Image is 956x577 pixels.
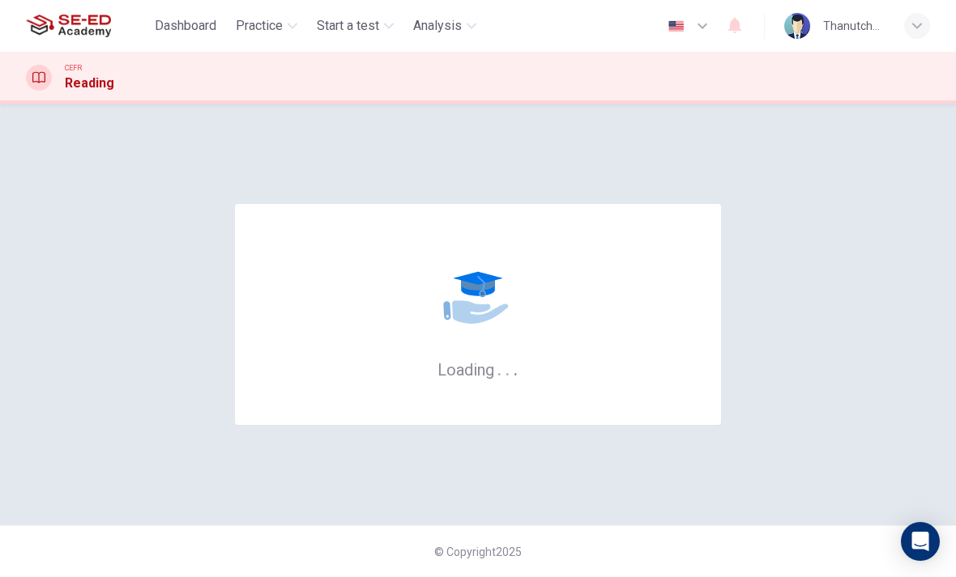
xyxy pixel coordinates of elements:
[784,13,810,39] img: Profile picture
[310,11,400,40] button: Start a test
[497,354,502,381] h6: .
[236,16,283,36] span: Practice
[148,11,223,40] button: Dashboard
[437,359,519,380] h6: Loading
[823,16,885,36] div: Thanutchaphon Butdee
[413,16,462,36] span: Analysis
[434,545,522,558] span: © Copyright 2025
[65,62,82,74] span: CEFR
[155,16,216,36] span: Dashboard
[229,11,304,40] button: Practice
[513,354,519,381] h6: .
[26,10,111,42] img: SE-ED Academy logo
[26,10,148,42] a: SE-ED Academy logo
[407,11,483,40] button: Analysis
[317,16,379,36] span: Start a test
[505,354,510,381] h6: .
[666,20,686,32] img: en
[65,74,114,93] h1: Reading
[901,522,940,561] div: Open Intercom Messenger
